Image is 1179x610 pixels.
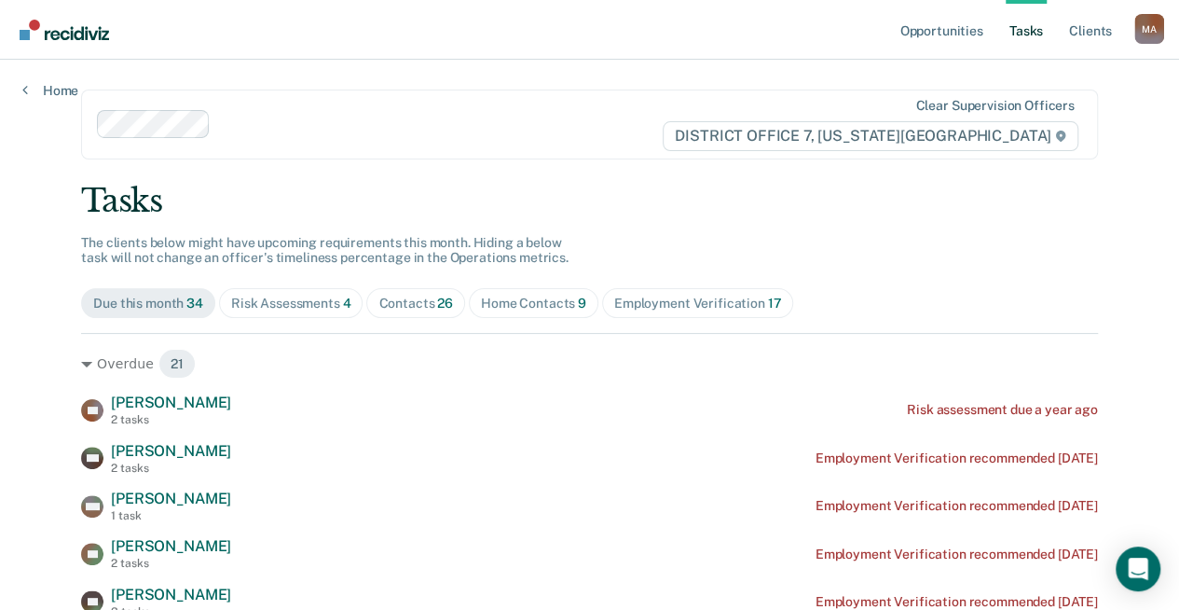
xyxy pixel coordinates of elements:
[111,462,231,475] div: 2 tasks
[437,296,453,311] span: 26
[111,557,231,570] div: 2 tasks
[111,509,231,522] div: 1 task
[1134,14,1164,44] div: M A
[481,296,586,312] div: Home Contacts
[158,349,196,379] span: 21
[343,296,351,311] span: 4
[231,296,351,312] div: Risk Assessments
[186,296,203,311] span: 34
[22,82,78,99] a: Home
[111,442,231,460] span: [PERSON_NAME]
[816,498,1098,514] div: Employment Verification recommended [DATE]
[111,413,231,426] div: 2 tasks
[1134,14,1164,44] button: Profile dropdown button
[81,182,1098,220] div: Tasks
[578,296,586,311] span: 9
[816,547,1098,562] div: Employment Verification recommended [DATE]
[111,394,231,411] span: [PERSON_NAME]
[663,121,1077,151] span: DISTRICT OFFICE 7, [US_STATE][GEOGRAPHIC_DATA]
[111,490,231,507] span: [PERSON_NAME]
[614,296,781,312] div: Employment Verification
[816,451,1098,466] div: Employment Verification recommended [DATE]
[915,98,1074,114] div: Clear supervision officers
[378,296,453,312] div: Contacts
[20,20,109,40] img: Recidiviz
[81,235,569,266] span: The clients below might have upcoming requirements this month. Hiding a below task will not chang...
[1116,547,1160,591] div: Open Intercom Messenger
[907,402,1098,418] div: Risk assessment due a year ago
[768,296,782,311] span: 17
[111,586,231,603] span: [PERSON_NAME]
[816,594,1098,610] div: Employment Verification recommended [DATE]
[81,349,1098,379] div: Overdue 21
[111,537,231,555] span: [PERSON_NAME]
[93,296,203,312] div: Due this month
